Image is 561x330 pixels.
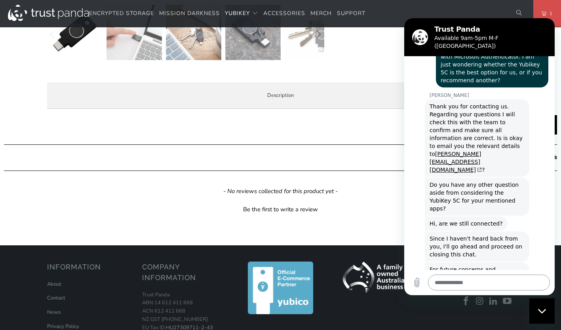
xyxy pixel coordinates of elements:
[47,5,59,64] button: Previous
[474,296,486,307] a: Trust Panda Australia on Instagram
[89,4,154,23] a: Encrypted Storage
[166,5,221,60] img: YubiKey C Bio (FIDO Edition) - Trust Panda
[263,4,305,23] a: Accessories
[225,5,281,60] img: YubiKey C Bio (FIDO Edition) - Trust Panda
[529,298,555,324] iframe: Button to launch messaging window, conversation in progress
[5,256,21,272] button: Upload file
[337,9,365,17] span: Support
[284,5,340,60] img: YubiKey C Bio (FIDO Edition) - Trust Panda
[546,9,553,18] span: 1
[106,5,162,60] img: YubiKey C Bio (FIDO Edition) - Trust Panda
[225,4,258,23] summary: YubiKey
[404,18,555,295] iframe: Messaging window
[337,4,365,23] a: Support
[47,323,79,330] a: Privacy Policy
[159,4,220,23] a: Mission Darkness
[47,294,65,302] a: Contact
[502,296,513,307] a: Trust Panda Australia on YouTube
[89,4,365,23] nav: Translation missing: en.navigation.header.main_nav
[310,9,332,17] span: Merch
[89,9,154,17] span: Encrypted Storage
[225,9,250,17] span: YubiKey
[263,9,305,17] span: Accessories
[4,203,557,214] div: Be the first to write a review
[159,9,220,17] span: Mission Darkness
[47,82,514,109] label: Description
[488,296,500,307] a: Trust Panda Australia on LinkedIn
[460,296,472,307] a: Trust Panda Australia on Facebook
[243,205,318,214] div: Be the first to write a review
[25,247,120,311] div: For future concerns and enquiries, you may contact: Call Trust Panda at [PHONE_NUMBER] Send us em...
[310,4,332,23] a: Merch
[312,5,325,64] button: Next
[47,5,103,60] img: YubiKey C Bio (FIDO Edition) - Trust Panda
[223,187,338,195] em: - No reviews collected for this product yet -
[8,5,89,21] img: Trust Panda Australia
[47,309,61,316] a: News
[47,281,61,288] a: About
